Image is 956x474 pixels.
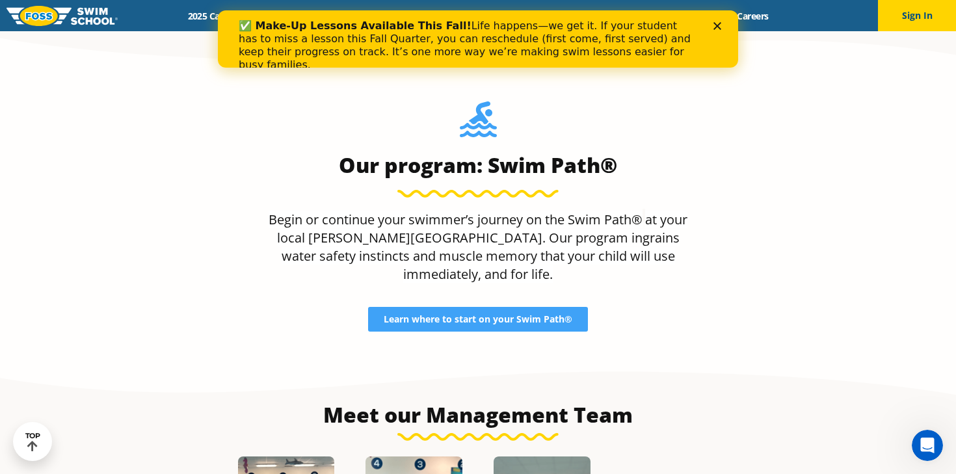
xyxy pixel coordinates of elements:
[547,10,685,22] a: Swim Like [PERSON_NAME]
[496,12,509,20] div: Close
[218,10,738,68] iframe: Intercom live chat banner
[427,10,548,22] a: About [PERSON_NAME]
[176,10,258,22] a: 2025 Calendar
[171,402,785,428] h3: Meet our Management Team
[368,307,588,332] a: Learn where to start on your Swim Path®
[21,9,479,61] div: Life happens—we get it. If your student has to miss a lesson this Fall Quarter, you can reschedul...
[726,10,780,22] a: Careers
[912,430,943,461] iframe: Intercom live chat
[277,211,688,283] span: at your local [PERSON_NAME][GEOGRAPHIC_DATA]. Our program ingrains water safety instincts and mus...
[685,10,726,22] a: Blog
[258,10,312,22] a: Schools
[7,6,118,26] img: FOSS Swim School Logo
[25,432,40,452] div: TOP
[312,10,426,22] a: Swim Path® Program
[460,101,497,146] img: Foss-Location-Swimming-Pool-Person.svg
[21,9,254,21] b: ✅ Make-Up Lessons Available This Fall!
[262,152,694,178] h3: Our program: Swim Path®
[384,315,572,324] span: Learn where to start on your Swim Path®
[269,211,643,228] span: Begin or continue your swimmer’s journey on the Swim Path®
